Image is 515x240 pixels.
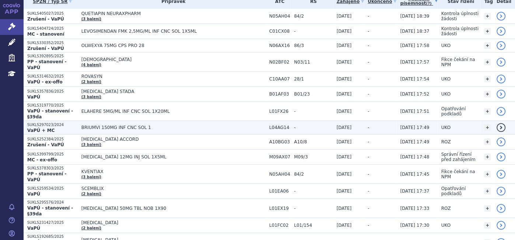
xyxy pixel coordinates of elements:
p: SUKLS259534/2025 [27,186,78,191]
a: + [484,76,491,82]
span: Fikce čekání na NPM [441,169,475,179]
a: + [484,59,491,65]
span: M09/3 [294,154,333,160]
span: KVENTIAX [81,169,266,174]
span: [DATE] 17:52 [400,92,429,97]
span: [DATE] 17:48 [400,154,429,160]
a: detail [497,27,505,36]
span: UKO [441,223,451,228]
span: [MEDICAL_DATA] [81,220,266,225]
span: ROZ [441,139,451,144]
span: Opatřování podkladů [441,186,466,196]
span: - [368,139,369,144]
a: (2 balení) [81,226,101,230]
span: [DATE] 17:57 [400,60,429,65]
span: Fikce čekání na NPM [441,57,475,67]
span: Kontrola úplnosti žádosti [441,11,479,21]
p: SUKLS357836/2025 [27,89,78,94]
span: A10BG03 [269,139,290,144]
span: N06AX16 [269,43,290,48]
span: 84/2 [294,172,333,177]
span: - [368,76,369,82]
p: SUKLS295576/2024 [27,200,78,205]
span: [DATE] 18:37 [400,29,429,34]
a: + [484,139,491,145]
span: [MEDICAL_DATA] STADA [81,89,266,94]
span: [DATE] [337,206,352,211]
span: [DATE] 17:33 [400,206,429,211]
strong: PP - stanovení - VaPÚ [27,171,66,182]
span: - [368,92,369,97]
span: - [294,125,333,130]
a: detail [497,137,505,146]
a: detail [497,123,505,132]
span: N05AH04 [269,14,290,19]
p: SUKLS231427/2025 [27,220,78,225]
span: BRIUMVI 150MG INF CNC SOL 1 [81,125,266,130]
span: [DATE] [337,76,352,82]
span: [DATE] 17:51 [400,109,429,114]
a: detail [497,204,505,213]
p: SUKLS192685/2025 [27,234,78,239]
a: + [484,108,491,115]
a: detail [497,58,505,67]
a: detail [497,187,505,196]
span: 86/3 [294,43,333,48]
strong: MC - stanovení [27,32,64,37]
span: OLWEXYA 75MG CPS PRO 28 [81,43,266,48]
span: - [368,154,369,160]
span: ROZ [441,206,451,211]
p: SUKLS378303/2025 [27,166,78,171]
span: [DATE] [337,223,352,228]
p: SUKLS314632/2025 [27,74,78,79]
span: [DATE] [337,43,352,48]
span: C01CX08 [269,29,290,34]
span: [DATE] [337,172,352,177]
a: (2 balení) [81,80,101,84]
span: [DATE] [337,125,352,130]
span: [DATE] 17:58 [400,43,429,48]
span: [DATE] 17:54 [400,76,429,82]
strong: VaPÚ + MC [27,128,55,133]
a: + [484,124,491,131]
span: [DATE] [337,139,352,144]
span: Správní řízení před zahájením [441,152,476,162]
span: UKO [441,125,451,130]
a: (3 balení) [81,143,101,147]
span: UKO [441,76,451,82]
span: [DEMOGRAPHIC_DATA] [81,57,266,62]
span: Opatřování podkladů [441,106,466,117]
p: SUKLS404724/2025 [27,26,78,31]
a: detail [497,75,505,83]
span: [MEDICAL_DATA] ACCORD [81,137,266,142]
a: + [484,188,491,194]
span: L01FX26 [269,109,290,114]
span: [DATE] [337,92,352,97]
span: - [294,109,333,114]
a: (4 balení) [81,63,101,67]
abbr: (?) [426,1,431,6]
a: (2 balení) [81,192,101,196]
span: - [368,206,369,211]
span: - [368,109,369,114]
p: SUKLS330352/2025 [27,40,78,46]
a: (3 balení) [81,175,101,179]
p: SUKLS392895/2025 [27,54,78,59]
span: [DATE] 17:49 [400,125,429,130]
span: - [368,125,369,130]
a: detail [497,153,505,161]
span: N02BF02 [269,60,290,65]
p: SUKLS297023/2024 [27,122,78,128]
strong: VaPÚ - ex-offo [27,79,63,85]
span: [DATE] 17:37 [400,189,429,194]
span: [MEDICAL_DATA] 12MG INJ SOL 1X5ML [81,154,266,160]
strong: VaPÚ [27,191,40,197]
strong: Zrušení - VaPÚ [27,46,64,51]
p: SUKLS252384/2025 [27,137,78,142]
span: [MEDICAL_DATA] 50MG TBL NOB 1X90 [81,206,266,211]
p: SUKLS399799/2025 [27,152,78,157]
span: - [368,223,369,228]
span: L01EX19 [269,206,290,211]
span: QUETIAPIN NEURAXPHARM [81,11,266,16]
a: (3 balení) [81,17,101,21]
